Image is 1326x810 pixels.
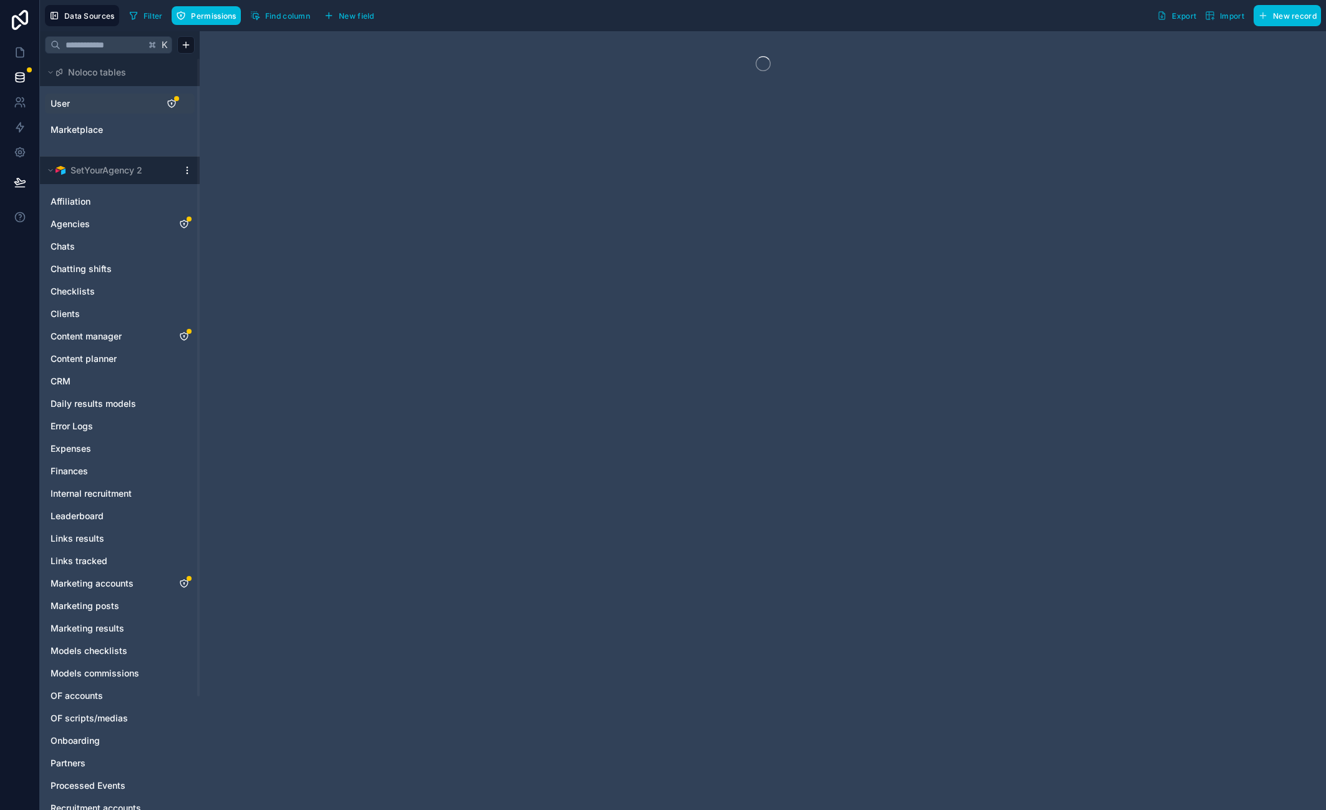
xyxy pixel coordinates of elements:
[144,11,163,21] span: Filter
[64,11,115,21] span: Data Sources
[51,308,80,320] span: Clients
[51,375,164,388] a: CRM
[45,663,195,683] div: Models commissions
[51,734,100,747] span: Onboarding
[1172,11,1196,21] span: Export
[51,263,112,275] span: Chatting shifts
[45,162,177,179] button: Airtable LogoSetYourAgency 2
[45,753,195,773] div: Partners
[1254,5,1321,26] button: New record
[45,94,195,114] div: User
[51,622,164,635] a: Marketing results
[45,461,195,481] div: Finances
[51,757,164,769] a: Partners
[172,6,245,25] a: Permissions
[45,708,195,728] div: OF scripts/medias
[45,641,195,661] div: Models checklists
[45,349,195,369] div: Content planner
[51,757,85,769] span: Partners
[51,263,164,275] a: Chatting shifts
[51,487,132,500] span: Internal recruitment
[45,416,195,436] div: Error Logs
[51,600,119,612] span: Marketing posts
[45,259,195,279] div: Chatting shifts
[56,165,66,175] img: Airtable Logo
[51,285,164,298] a: Checklists
[51,465,164,477] a: Finances
[51,124,103,136] span: Marketplace
[124,6,167,25] button: Filter
[191,11,236,21] span: Permissions
[51,218,164,230] a: Agencies
[45,551,195,571] div: Links tracked
[51,330,122,343] span: Content manager
[45,214,195,234] div: Agencies
[1220,11,1244,21] span: Import
[319,6,379,25] button: New field
[45,529,195,549] div: Links results
[51,97,152,110] a: User
[45,237,195,256] div: Chats
[51,712,164,725] a: OF scripts/medias
[1201,5,1249,26] button: Import
[45,281,195,301] div: Checklists
[45,192,195,212] div: Affiliation
[51,532,104,545] span: Links results
[51,218,90,230] span: Agencies
[51,510,104,522] span: Leaderboard
[51,195,90,208] span: Affiliation
[51,240,164,253] a: Chats
[45,5,119,26] button: Data Sources
[51,465,88,477] span: Finances
[51,645,164,657] a: Models checklists
[45,64,187,81] button: Noloco tables
[1249,5,1321,26] a: New record
[51,555,107,567] span: Links tracked
[51,285,95,298] span: Checklists
[71,164,142,177] span: SetYourAgency 2
[45,618,195,638] div: Marketing results
[339,11,374,21] span: New field
[45,439,195,459] div: Expenses
[45,776,195,796] div: Processed Events
[45,394,195,414] div: Daily results models
[51,690,164,702] a: OF accounts
[51,308,164,320] a: Clients
[45,120,195,140] div: Marketplace
[51,667,164,680] a: Models commissions
[51,622,124,635] span: Marketing results
[51,420,164,432] a: Error Logs
[51,442,91,455] span: Expenses
[51,667,139,680] span: Models commissions
[51,690,103,702] span: OF accounts
[51,398,136,410] span: Daily results models
[172,6,240,25] button: Permissions
[51,600,164,612] a: Marketing posts
[45,596,195,616] div: Marketing posts
[51,124,152,136] a: Marketplace
[45,304,195,324] div: Clients
[51,353,117,365] span: Content planner
[51,240,75,253] span: Chats
[51,510,164,522] a: Leaderboard
[51,487,164,500] a: Internal recruitment
[1273,11,1317,21] span: New record
[51,375,71,388] span: CRM
[51,555,164,567] a: Links tracked
[45,731,195,751] div: Onboarding
[160,41,169,49] span: K
[51,577,164,590] a: Marketing accounts
[45,371,195,391] div: CRM
[68,66,126,79] span: Noloco tables
[51,420,93,432] span: Error Logs
[51,195,164,208] a: Affiliation
[45,573,195,593] div: Marketing accounts
[51,330,164,343] a: Content manager
[51,734,164,747] a: Onboarding
[51,442,164,455] a: Expenses
[246,6,314,25] button: Find column
[51,645,127,657] span: Models checklists
[51,712,128,725] span: OF scripts/medias
[51,398,164,410] a: Daily results models
[51,532,164,545] a: Links results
